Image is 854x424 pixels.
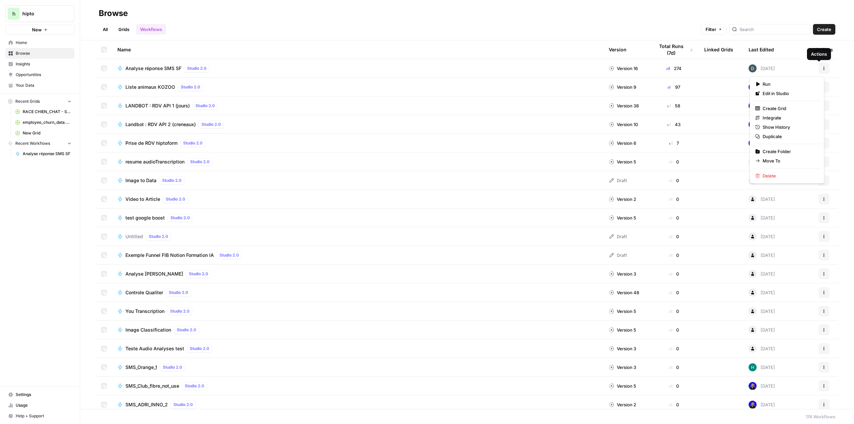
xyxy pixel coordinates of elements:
[125,102,190,109] span: LANDBOT : RDV API 1 (jours)
[5,69,74,80] a: Opportunities
[5,80,74,91] a: Your Data
[5,411,74,421] button: Help + Support
[16,413,71,419] span: Help + Support
[749,251,775,259] div: [DATE]
[169,290,188,296] span: Studio 2.0
[117,270,598,278] a: Analyse [PERSON_NAME]Studio 2.0
[609,215,636,221] div: Version 5
[749,40,774,59] div: Last Edited
[654,196,694,202] div: 0
[190,346,209,352] span: Studio 2.0
[117,363,598,371] a: SMS_Orange_1Studio 2.0
[125,252,214,259] span: Exemple Funnel FIB Notion Formation IA
[166,196,185,202] span: Studio 2.0
[749,401,757,409] img: clm8ojs6d63lteqcfhpiffxuny5o
[749,120,757,128] img: clm8ojs6d63lteqcfhpiffxuny5o
[117,158,598,166] a: resume audioTranscriptionStudio 2.0
[609,177,627,184] div: Draft
[15,140,50,146] span: Recent Workflows
[16,72,71,78] span: Opportunities
[5,96,74,106] button: Recent Grids
[763,172,816,179] span: Delete
[654,102,694,109] div: 58
[125,65,181,72] span: Analyse réponse SMS SF
[749,176,775,184] div: [DATE]
[5,389,74,400] a: Settings
[749,270,775,278] div: [DATE]
[32,26,42,33] span: New
[609,40,626,59] div: Version
[99,24,112,35] a: All
[23,119,71,125] span: employee_churn_data.csv
[609,102,639,109] div: Version 38
[654,121,694,128] div: 43
[117,307,598,315] a: You TranscriptionStudio 2.0
[125,140,177,146] span: Prise de RDV hiptoform
[170,308,189,314] span: Studio 2.0
[185,383,204,389] span: Studio 2.0
[117,40,598,59] div: Name
[749,83,775,91] div: [DATE]
[704,40,733,59] div: Linked Grids
[125,233,143,240] span: Untitled
[749,214,775,222] div: [DATE]
[149,234,168,240] span: Studio 2.0
[201,121,221,127] span: Studio 2.0
[806,413,835,420] div: 174 Workflows
[114,24,133,35] a: Grids
[12,10,15,18] span: h
[16,82,71,88] span: Your Data
[23,130,71,136] span: New Grid
[813,24,835,35] button: Create
[162,177,181,183] span: Studio 2.0
[654,252,694,259] div: 0
[181,84,200,90] span: Studio 2.0
[654,383,694,389] div: 0
[16,40,71,46] span: Home
[5,37,74,48] a: Home
[15,98,40,104] span: Recent Grids
[117,139,598,147] a: Prise de RDV hiptoformStudio 2.0
[5,25,74,35] button: New
[763,90,816,97] span: Edit in Studio
[125,196,160,202] span: Video to Article
[763,133,816,140] span: Duplicate
[749,326,775,334] div: [DATE]
[749,158,775,166] div: [DATE]
[190,159,209,165] span: Studio 2.0
[117,64,598,72] a: Analyse réponse SMS SFStudio 2.0
[749,401,775,409] div: [DATE]
[5,400,74,411] a: Usage
[609,345,636,352] div: Version 3
[23,151,71,157] span: Analyse réponse SMS SF
[183,140,202,146] span: Studio 2.0
[16,61,71,67] span: Insights
[5,138,74,148] button: Recent Workflows
[16,392,71,398] span: Settings
[117,401,598,409] a: SMS_ADRI_INNO_2Studio 2.0
[125,308,164,315] span: You Transcription
[22,10,63,17] span: hipto
[609,252,627,259] div: Draft
[163,364,182,370] span: Studio 2.0
[654,345,694,352] div: 0
[170,215,190,221] span: Studio 2.0
[654,40,694,59] div: Total Runs (7d)
[763,157,816,164] span: Move To
[609,308,636,315] div: Version 5
[125,84,175,90] span: Liste animaux KOZOO
[16,50,71,56] span: Browse
[749,64,757,72] img: ktbceg2sd0oo50bdjok5o0l88qbz
[609,401,636,408] div: Version 2
[117,214,598,222] a: test google boostStudio 2.0
[117,233,598,241] a: UntitledStudio 2.0
[654,271,694,277] div: 0
[654,140,694,146] div: 7
[749,102,757,110] img: clm8ojs6d63lteqcfhpiffxuny5o
[609,121,638,128] div: Version 10
[117,120,598,128] a: Landbot : RDV API 2 (creneaux)Studio 2.0
[189,271,208,277] span: Studio 2.0
[609,233,627,240] div: Draft
[117,195,598,203] a: Video to ArticleStudio 2.0
[12,148,74,159] a: Analyse réponse SMS SF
